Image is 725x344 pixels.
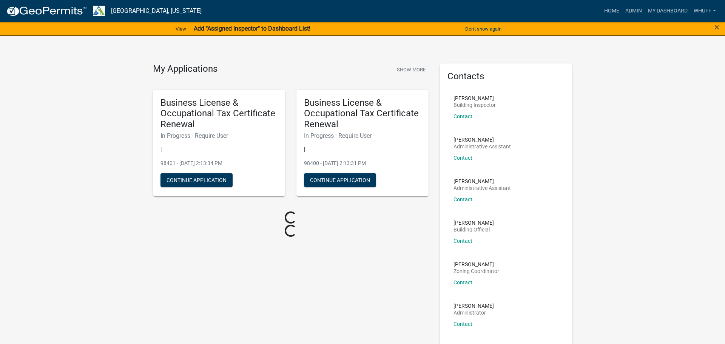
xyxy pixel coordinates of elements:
[454,96,496,101] p: [PERSON_NAME]
[304,173,376,187] button: Continue Application
[454,279,472,285] a: Contact
[447,71,565,82] h5: Contacts
[454,196,472,202] a: Contact
[160,173,233,187] button: Continue Application
[194,25,310,32] strong: Add "Assigned Inspector" to Dashboard List!
[304,132,421,139] h6: In Progress - Require User
[601,4,622,18] a: Home
[454,102,496,108] p: Building Inspector
[454,227,494,232] p: Building Official
[93,6,105,16] img: Troup County, Georgia
[394,63,429,76] button: Show More
[454,262,499,267] p: [PERSON_NAME]
[645,4,691,18] a: My Dashboard
[160,97,278,130] h5: Business License & Occupational Tax Certificate Renewal
[622,4,645,18] a: Admin
[454,268,499,274] p: Zoning Coordinator
[454,310,494,315] p: Administrator
[111,5,202,17] a: [GEOGRAPHIC_DATA], [US_STATE]
[462,23,504,35] button: Don't show again
[160,159,278,167] p: 98401 - [DATE] 2:13:34 PM
[153,63,217,75] h4: My Applications
[454,238,472,244] a: Contact
[304,159,421,167] p: 98400 - [DATE] 2:13:31 PM
[714,22,719,32] span: ×
[454,303,494,309] p: [PERSON_NAME]
[173,23,189,35] a: View
[304,145,421,153] p: |
[454,220,494,225] p: [PERSON_NAME]
[454,137,511,142] p: [PERSON_NAME]
[454,321,472,327] a: Contact
[454,113,472,119] a: Contact
[160,145,278,153] p: |
[454,155,472,161] a: Contact
[454,144,511,149] p: Administrative Assistant
[454,185,511,191] p: Administrative Assistant
[160,132,278,139] h6: In Progress - Require User
[454,179,511,184] p: [PERSON_NAME]
[691,4,719,18] a: whuff
[304,97,421,130] h5: Business License & Occupational Tax Certificate Renewal
[714,23,719,32] button: Close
